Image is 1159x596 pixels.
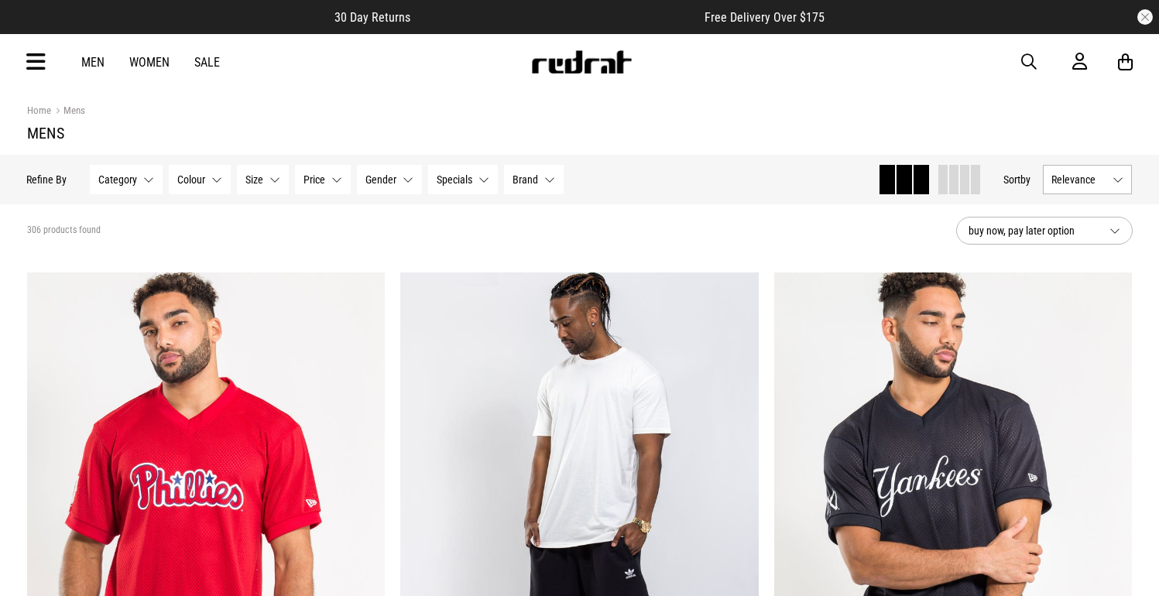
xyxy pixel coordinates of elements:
[27,224,101,237] span: 306 products found
[1004,170,1031,189] button: Sortby
[334,10,410,25] span: 30 Day Returns
[91,165,163,194] button: Category
[27,173,67,186] p: Refine By
[1044,165,1133,194] button: Relevance
[129,55,170,70] a: Women
[956,217,1133,245] button: buy now, pay later option
[99,173,138,186] span: Category
[969,221,1097,240] span: buy now, pay later option
[1052,173,1107,186] span: Relevance
[296,165,351,194] button: Price
[27,104,51,116] a: Home
[51,104,85,119] a: Mens
[238,165,290,194] button: Size
[505,165,564,194] button: Brand
[170,165,231,194] button: Colour
[530,50,633,74] img: Redrat logo
[81,55,105,70] a: Men
[178,173,206,186] span: Colour
[246,173,264,186] span: Size
[437,173,473,186] span: Specials
[513,173,539,186] span: Brand
[358,165,423,194] button: Gender
[705,10,825,25] span: Free Delivery Over $175
[429,165,499,194] button: Specials
[441,9,674,25] iframe: Customer reviews powered by Trustpilot
[304,173,326,186] span: Price
[1021,173,1031,186] span: by
[27,124,1133,142] h1: Mens
[366,173,397,186] span: Gender
[194,55,220,70] a: Sale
